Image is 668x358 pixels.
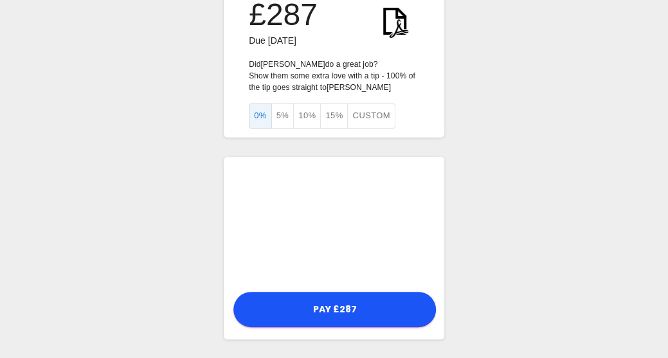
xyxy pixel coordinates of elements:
button: Custom [347,103,395,129]
button: 10% [293,103,321,129]
button: 15% [320,103,348,129]
p: Did [PERSON_NAME] do a great job? Show them some extra love with a tip - 100% of the tip goes str... [249,58,419,93]
span: Due [DATE] [249,35,296,46]
button: Pay £287 [233,292,436,327]
button: 5% [271,103,294,129]
button: 0% [249,103,272,129]
iframe: Secure payment input frame [230,163,438,283]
